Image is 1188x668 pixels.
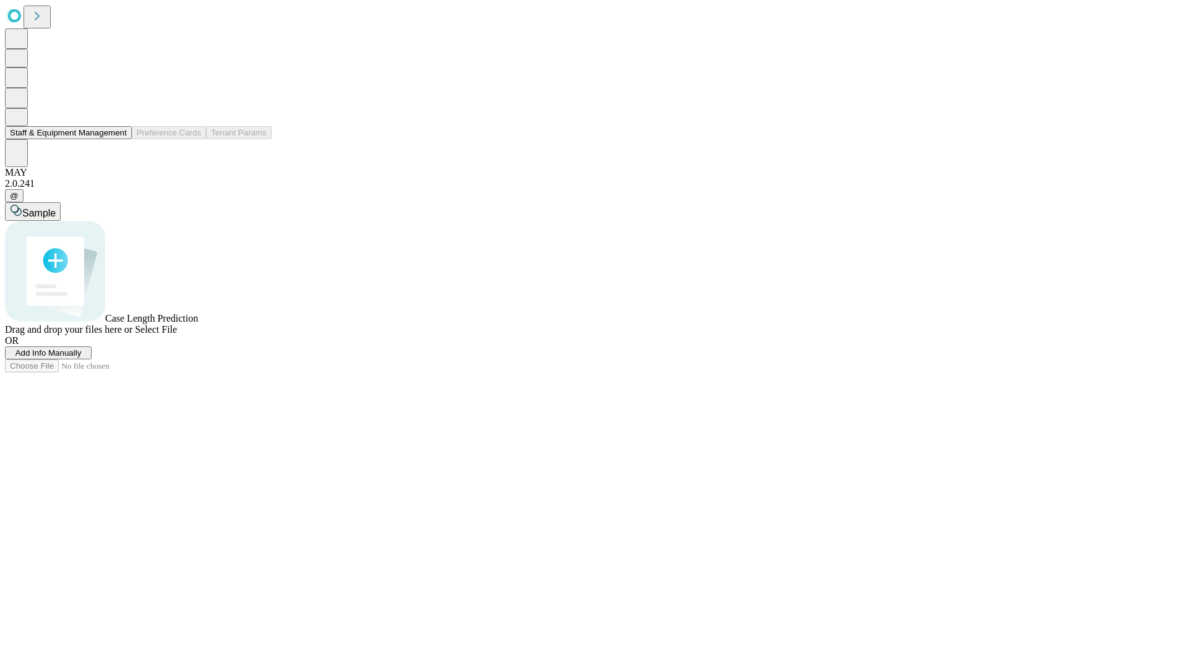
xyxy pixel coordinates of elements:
span: Select File [135,324,177,335]
button: Preference Cards [132,126,206,139]
div: MAY [5,167,1183,178]
span: Sample [22,208,56,218]
button: Sample [5,202,61,221]
span: Drag and drop your files here or [5,324,132,335]
button: Tenant Params [206,126,272,139]
button: Add Info Manually [5,346,92,359]
span: Add Info Manually [15,348,82,358]
div: 2.0.241 [5,178,1183,189]
button: @ [5,189,24,202]
span: OR [5,335,19,346]
span: @ [10,191,19,200]
button: Staff & Equipment Management [5,126,132,139]
span: Case Length Prediction [105,313,198,323]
